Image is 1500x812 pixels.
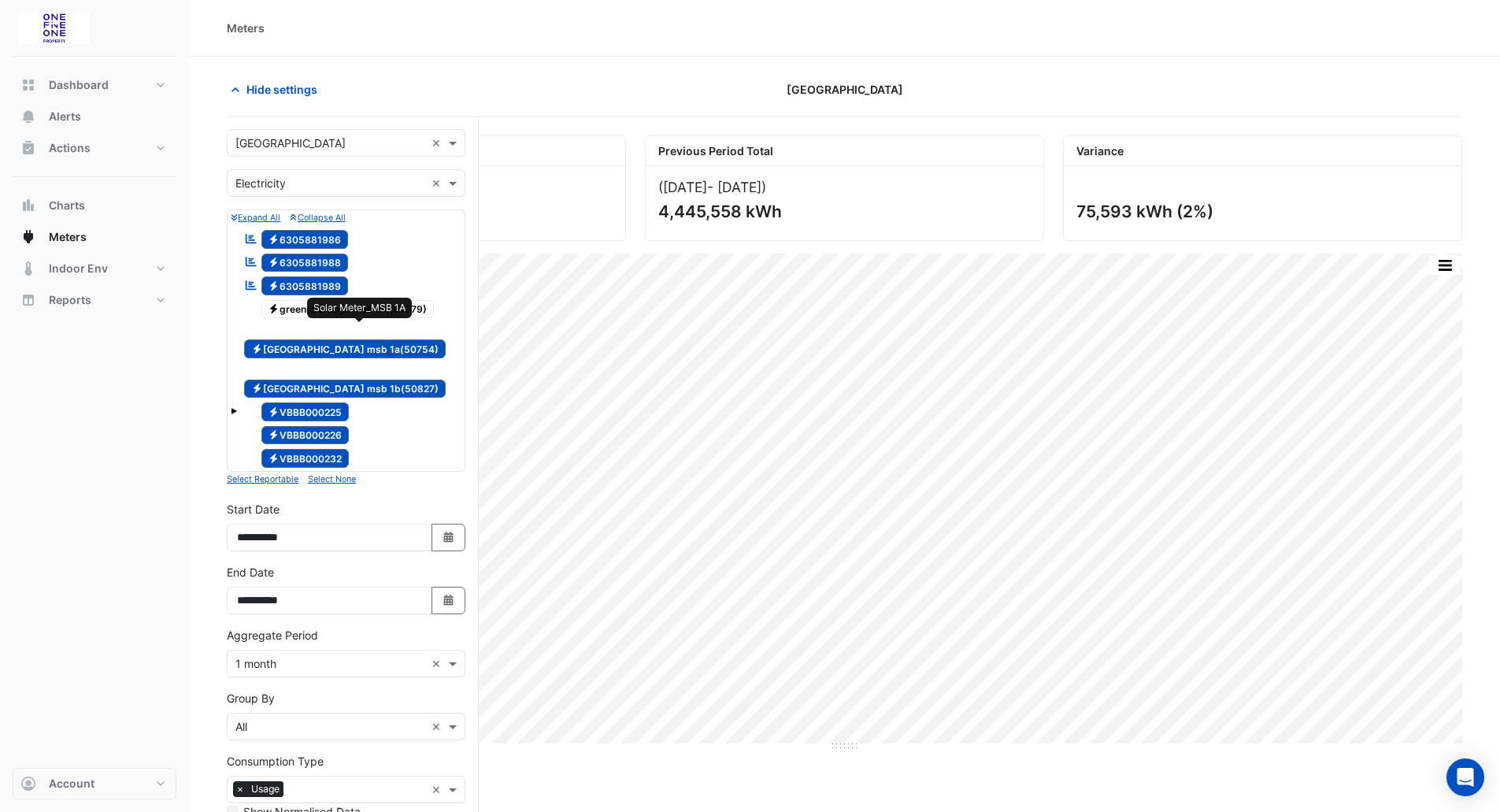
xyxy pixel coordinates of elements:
span: Clear [431,175,445,191]
fa-icon: Electricity [268,452,280,464]
fa-icon: Electricity [268,406,280,417]
button: Select None [308,472,356,486]
fa-icon: Electricity [268,233,280,245]
img: Company Logo [19,13,90,44]
fa-icon: Electricity [251,383,263,395]
button: Reports [13,284,176,316]
label: Start Date [227,501,280,517]
label: Consumption Type [227,753,324,769]
div: ([DATE] ) [658,179,1031,195]
span: 6305881988 [261,254,349,273]
app-icon: Meters [20,229,36,245]
app-icon: Dashboard [20,77,36,93]
button: Meters [13,221,176,253]
fa-icon: Electricity [251,343,263,354]
span: [GEOGRAPHIC_DATA] [787,81,903,98]
fa-icon: Reportable [244,255,258,269]
span: Clear [431,655,445,672]
fa-icon: Electricity [268,303,280,315]
label: Aggregate Period [227,627,318,643]
app-icon: Indoor Env [20,261,36,276]
app-icon: Alerts [20,109,36,124]
span: [GEOGRAPHIC_DATA] msb 1a(50754) [244,339,446,358]
small: Expand All [231,213,280,223]
button: Actions [13,132,176,164]
span: Clear [431,135,445,151]
div: Open Intercom Messenger [1446,758,1484,796]
small: Select None [308,474,356,484]
div: Previous Period Total [646,136,1043,166]
span: VBBB000226 [261,426,350,445]
app-icon: Charts [20,198,36,213]
div: 4,445,558 kWh [658,202,1028,221]
span: VBBB000225 [261,402,350,421]
span: Hide settings [246,81,317,98]
fa-icon: Electricity [268,280,280,291]
span: - [DATE] [707,179,761,195]
span: greensborough msb mc(61379) [261,300,435,319]
button: Hide settings [227,76,328,103]
span: Clear [431,781,445,798]
span: Meters [49,229,87,245]
span: Indoor Env [49,261,108,276]
label: End Date [227,564,274,580]
fa-icon: Select Date [442,594,456,607]
small: Collapse All [290,213,345,223]
span: Clear [431,718,445,735]
div: Solar Meter_MSB 1A [313,301,406,315]
button: Alerts [13,101,176,132]
button: Expand All [231,210,280,224]
button: Select Reportable [227,472,298,486]
span: VBBB000232 [261,449,350,468]
span: Actions [49,140,91,156]
span: Alerts [49,109,81,124]
span: Dashboard [49,77,109,93]
fa-icon: Reportable [244,232,258,245]
span: Usage [247,781,283,797]
div: Meters [227,20,265,36]
span: Account [49,776,94,792]
span: Reports [49,292,91,308]
button: Dashboard [13,69,176,101]
button: Charts [13,190,176,221]
fa-icon: Electricity [268,257,280,269]
small: Select Reportable [227,474,298,484]
fa-icon: Select Date [442,531,456,544]
div: 75,593 kWh (2%) [1076,202,1446,221]
span: Charts [49,198,85,213]
div: Variance [1064,136,1461,166]
span: [GEOGRAPHIC_DATA] msb 1b(50827) [244,380,446,399]
app-icon: Reports [20,292,36,308]
span: × [233,781,247,797]
span: 6305881989 [261,276,349,295]
fa-icon: Electricity [268,429,280,441]
fa-icon: Reportable [244,278,258,291]
app-icon: Actions [20,140,36,156]
button: Account [13,768,176,799]
button: More Options [1429,255,1461,275]
button: Collapse All [290,210,345,224]
label: Group By [227,690,275,706]
span: 6305881986 [261,230,349,249]
button: Indoor Env [13,253,176,284]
